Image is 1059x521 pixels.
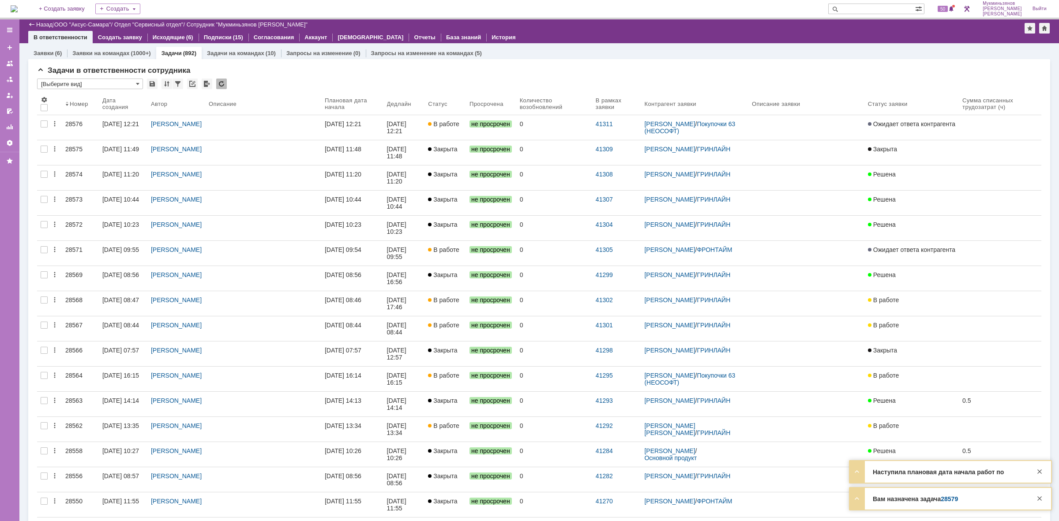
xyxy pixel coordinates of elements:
a: [DATE] 07:57 [321,341,383,366]
div: Сделать домашней страницей [1039,23,1050,34]
a: Настройки [3,136,17,150]
div: [DATE] 11:48 [325,146,361,153]
a: [DATE] 10:44 [99,191,147,215]
a: В работе [424,367,466,391]
div: [DATE] 11:20 [325,171,361,178]
a: 0 [516,216,592,240]
div: 28571 [65,246,95,253]
a: не просрочен [466,241,516,266]
a: 41302 [596,296,613,304]
div: [DATE] 12:21 [325,120,361,127]
div: [DATE] 07:57 [102,347,139,354]
div: 0 [520,347,589,354]
a: Согласования [254,34,294,41]
span: В работе [428,296,459,304]
a: Покупочки 63 (НЕОСОФТ) [644,120,737,135]
a: ГРИНЛАЙН [697,221,730,228]
div: Номер [70,101,88,107]
div: [DATE] 10:23 [387,221,408,235]
a: 28568 [62,291,99,316]
a: [DATE] 10:23 [383,216,425,240]
span: Решена [868,271,896,278]
div: [DATE] 08:44 [325,322,361,329]
a: 28571 [62,241,99,266]
a: В работе [864,316,959,341]
a: не просрочен [466,216,516,240]
span: В работе [428,322,459,329]
div: [DATE] 12:57 [387,347,408,361]
span: не просрочен [469,120,512,127]
a: не просрочен [466,367,516,391]
div: [DATE] 10:23 [102,221,139,228]
div: 28574 [65,171,95,178]
div: 28564 [65,372,95,379]
span: не просрочен [469,347,512,354]
a: ООО "Аксус-Самара" [54,21,111,28]
a: 0 [516,367,592,391]
div: [DATE] 11:49 [102,146,139,153]
a: [PERSON_NAME] [151,146,202,153]
a: ГРИНЛАЙН [697,347,730,354]
div: [DATE] 14:14 [102,397,139,404]
a: 41301 [596,322,613,329]
a: [DATE] 11:20 [99,165,147,190]
a: Покупочки 63 (НЕОСОФТ) [644,372,737,386]
a: [DATE] 08:44 [99,316,147,341]
a: Закрыта [864,140,959,165]
a: [PERSON_NAME] [151,171,202,178]
a: Задачи [161,50,182,56]
a: Перейти в интерфейс администратора [961,4,972,14]
a: 28563 [62,392,99,416]
div: 0 [520,221,589,228]
a: [PERSON_NAME] [151,196,202,203]
div: [DATE] 08:44 [102,322,139,329]
a: В работе [864,291,959,316]
a: [DATE] 07:57 [99,341,147,366]
a: ФРОНТАЙМ [697,246,732,253]
a: Заявки на командах [3,56,17,71]
a: 0 [516,241,592,266]
a: не просрочен [466,341,516,366]
a: Закрыта [424,392,466,416]
div: Статус заявки [868,101,908,107]
a: [DATE] 12:21 [321,115,383,140]
a: [DATE] 08:44 [321,316,383,341]
span: не просрочен [469,171,512,178]
span: [PERSON_NAME] [983,11,1022,17]
div: 0 [520,196,589,203]
a: [DATE] 10:23 [321,216,383,240]
a: [DATE] 11:49 [99,140,147,165]
a: не просрочен [466,266,516,291]
a: 41304 [596,221,613,228]
div: 28563 [65,397,95,404]
div: 0 [520,296,589,304]
div: [DATE] 12:21 [387,120,408,135]
span: В работе [428,372,459,379]
span: В работе [868,372,899,379]
a: 0 [516,392,592,416]
a: Запросы на изменение [286,50,352,56]
a: ГРИНЛАЙН [697,322,730,329]
div: Скопировать ссылку на список [187,79,198,89]
div: 0 [520,322,589,329]
span: В работе [868,322,899,329]
a: [DEMOGRAPHIC_DATA] [338,34,403,41]
a: ГРИНЛАЙН [697,196,730,203]
div: 0 [520,372,589,379]
a: Ожидает ответа контрагента [864,115,959,140]
a: Закрыта [864,341,959,366]
a: [DATE] 17:46 [383,291,425,316]
a: 41311 [596,120,613,127]
a: В работе [424,115,466,140]
span: Закрыта [428,196,457,203]
th: В рамках заявки [592,93,641,115]
div: Контрагент заявки [644,101,696,107]
span: Закрыта [428,347,457,354]
a: Решена [864,191,959,215]
a: В ответственности [34,34,87,41]
div: 0 [520,146,589,153]
a: 0.5 [959,392,1041,416]
div: 28575 [65,146,95,153]
a: Ожидает ответа контрагента [864,241,959,266]
span: Закрыта [428,271,457,278]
